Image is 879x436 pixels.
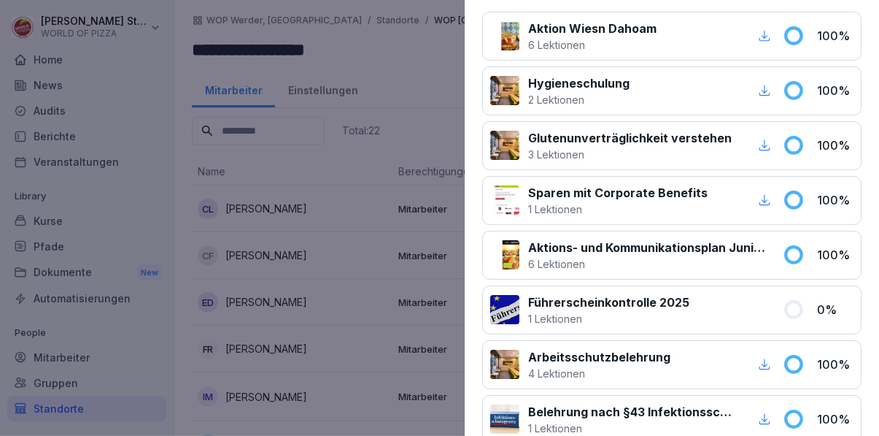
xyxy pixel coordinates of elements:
p: 100 % [817,137,853,154]
p: Führerscheinkontrolle 2025 [528,294,689,311]
p: Aktions- und Kommunikationsplan Juni bis August [528,239,765,256]
p: 100 % [817,191,853,209]
p: Arbeitsschutzbelehrung [528,348,670,366]
p: 1 Lektionen [528,421,737,436]
p: Hygieneschulung [528,74,630,92]
p: 100 % [817,27,853,45]
p: Belehrung nach §43 Infektionsschutzgesetz [528,403,737,421]
p: 6 Lektionen [528,256,765,272]
p: 100 % [817,82,853,99]
p: 100 % [817,410,853,428]
p: 6 Lektionen [528,37,657,53]
p: 2 Lektionen [528,92,630,107]
p: 1 Lektionen [528,202,708,217]
p: 0 % [817,301,853,318]
p: Aktion Wiesn Dahoam [528,20,657,37]
p: 100 % [817,246,853,264]
p: 4 Lektionen [528,366,670,381]
p: Glutenunverträglichkeit verstehen [528,129,732,147]
p: 100 % [817,356,853,373]
p: Sparen mit Corporate Benefits [528,184,708,202]
p: 1 Lektionen [528,311,689,326]
p: 3 Lektionen [528,147,732,162]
